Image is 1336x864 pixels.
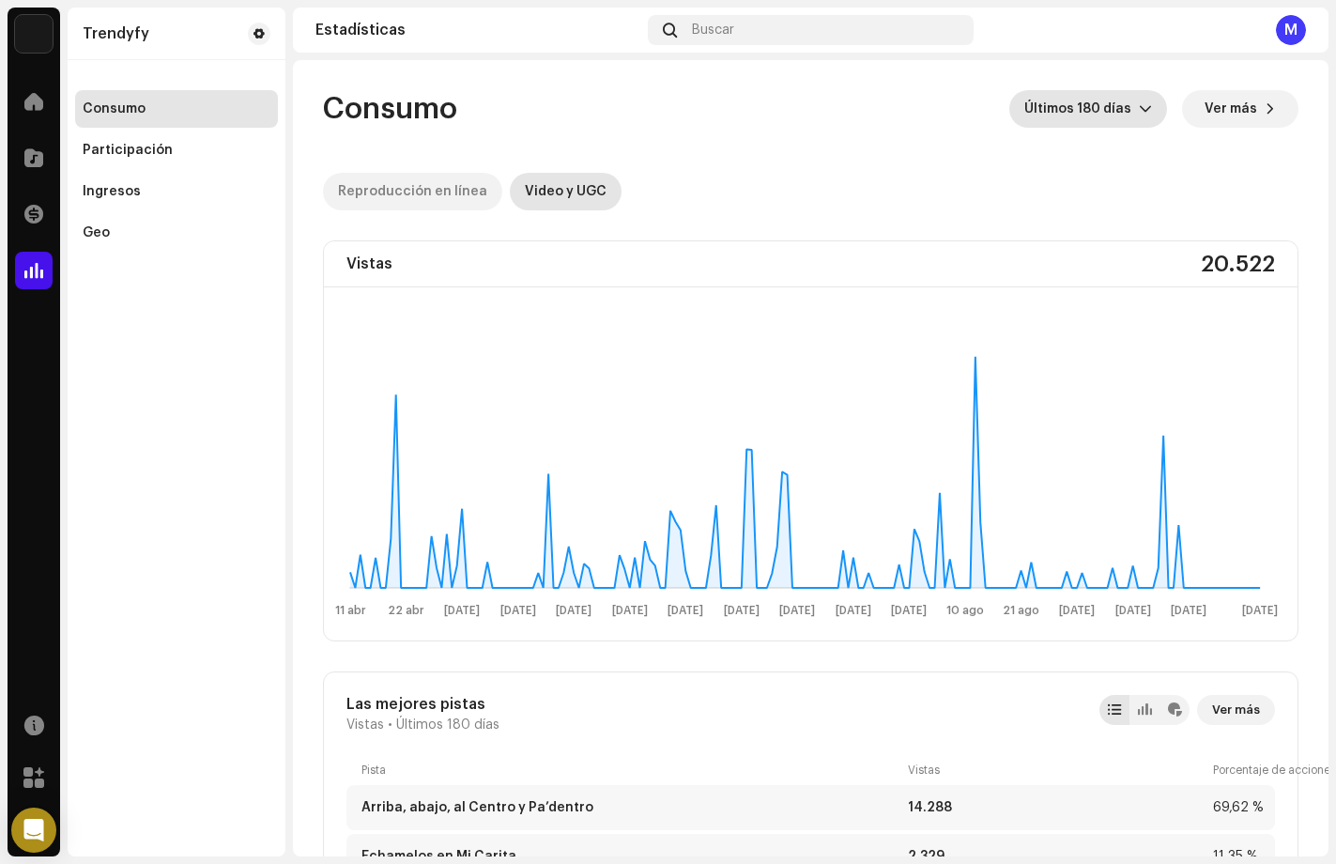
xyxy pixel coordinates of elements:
span: Últimos 180 días [396,717,499,733]
div: Video y UGC [525,173,607,210]
text: [DATE] [1171,605,1206,617]
text: [DATE] [779,605,815,617]
img: 48257be4-38e1-423f-bf03-81300282f8d9 [15,15,53,53]
div: 14.288 [908,800,1205,815]
re-m-nav-item: Ingresos [75,173,278,210]
div: Ingresos [83,184,141,199]
text: [DATE] [891,605,927,617]
div: Las mejores pistas [346,695,499,714]
re-m-nav-item: Geo [75,214,278,252]
text: [DATE] [556,605,591,617]
div: Participación [83,143,173,158]
div: 69,62 % [1213,800,1260,815]
span: • [388,717,392,733]
div: M [1276,15,1306,45]
span: Vistas [346,717,384,733]
div: dropdown trigger [1139,90,1152,128]
div: Pista [361,763,900,778]
div: Consumo [83,101,146,116]
text: 22 abr [388,605,424,616]
text: [DATE] [1059,605,1095,617]
text: 21 ago [1003,605,1039,616]
span: Ver más [1205,90,1257,128]
text: 11 abr [335,605,366,616]
text: [DATE] [444,605,480,617]
span: Buscar [692,23,734,38]
button: Ver más [1197,695,1275,725]
div: Vistas [908,763,1205,778]
div: Arriba, abajo, al Centro y Pa’dentro [361,800,593,815]
div: Trendyfy [83,26,149,41]
button: Ver más [1182,90,1298,128]
div: Open Intercom Messenger [11,808,56,853]
div: Geo [83,225,110,240]
span: Consumo [323,90,457,128]
div: Échamelos en Mi Carita [361,849,516,864]
span: Ver más [1212,691,1260,729]
text: [DATE] [668,605,703,617]
div: 11,35 % [1213,849,1260,864]
text: [DATE] [836,605,871,617]
div: Estadísticas [315,23,640,38]
re-m-nav-item: Participación [75,131,278,169]
re-m-nav-item: Consumo [75,90,278,128]
text: [DATE] [724,605,760,617]
span: Últimos 180 días [1024,90,1139,128]
text: [DATE] [500,605,536,617]
text: [DATE] [612,605,648,617]
div: 2.329 [908,849,1205,864]
div: Reproducción en línea [338,173,487,210]
text: [DATE] [1115,605,1151,617]
div: Porcentaje de acciones [1213,763,1260,778]
text: 10 ago [946,605,984,616]
text: [DATE] [1242,605,1278,617]
div: 20.522 [1201,249,1275,279]
div: Vistas [346,249,392,279]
